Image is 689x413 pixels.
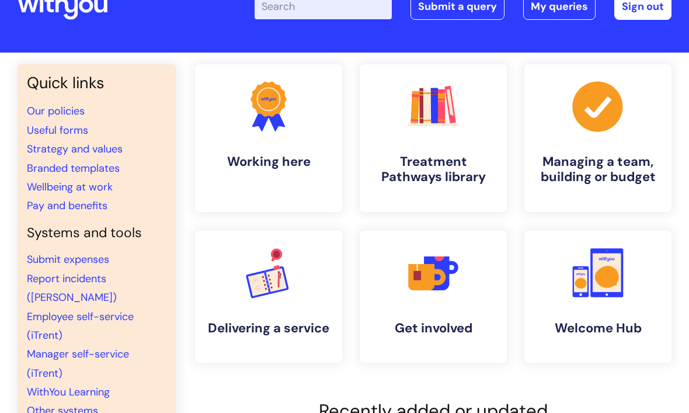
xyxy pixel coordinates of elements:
[27,385,110,399] a: WithYou Learning
[27,310,134,342] a: Employee self-service (iTrent)
[27,252,109,266] a: Submit expenses
[27,272,117,304] a: Report incidents ([PERSON_NAME])
[195,231,342,363] a: Delivering a service
[27,347,129,380] a: Manager self-service (iTrent)
[27,123,88,137] a: Useful forms
[195,64,342,212] a: Working here
[534,154,662,185] h4: Managing a team, building or budget
[27,74,167,92] h3: Quick links
[524,64,671,212] a: Managing a team, building or budget
[27,180,113,194] a: Wellbeing at work
[27,225,167,241] h4: Systems and tools
[27,199,107,213] a: Pay and benefits
[27,104,85,118] a: Our policies
[524,231,671,363] a: Welcome Hub
[204,154,333,169] h4: Working here
[27,142,123,156] a: Strategy and values
[360,64,507,212] a: Treatment Pathways library
[369,154,497,185] h4: Treatment Pathways library
[204,321,333,336] h4: Delivering a service
[369,321,497,336] h4: Get involved
[534,321,662,336] h4: Welcome Hub
[360,231,507,363] a: Get involved
[27,161,120,175] a: Branded templates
